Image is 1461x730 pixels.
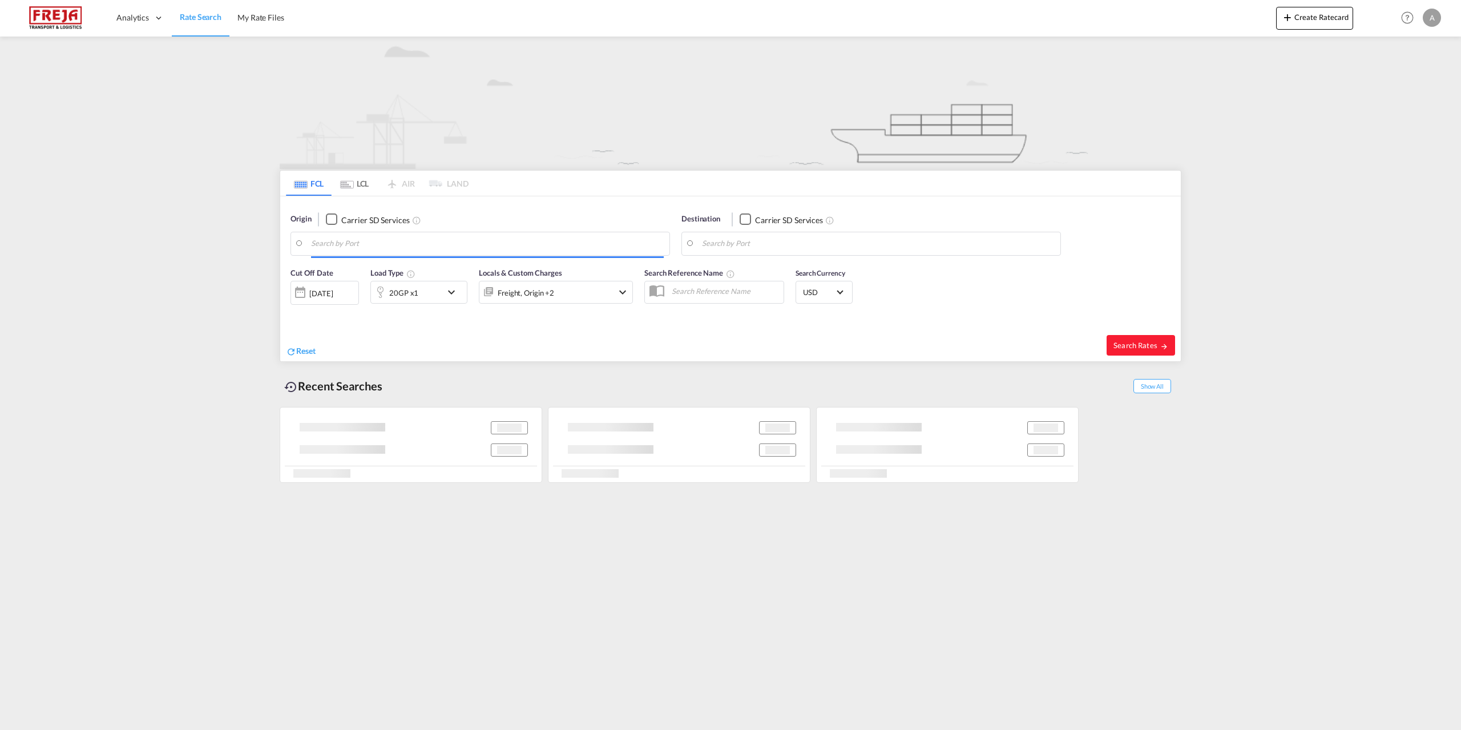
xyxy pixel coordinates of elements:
[309,288,333,298] div: [DATE]
[644,268,735,277] span: Search Reference Name
[479,280,633,303] div: Freight Origin Destination Dock Stuffingicon-chevron-down
[290,268,333,277] span: Cut Off Date
[1423,9,1441,27] div: A
[290,280,359,304] div: [DATE]
[666,283,784,300] input: Search Reference Name
[1281,10,1294,24] md-icon: icon-plus 400-fg
[280,373,387,399] div: Recent Searches
[1113,341,1168,350] span: Search Rates
[389,284,418,300] div: 20GP x1
[280,196,1181,361] div: Origin Checkbox No InkUnchecked: Search for CY (Container Yard) services for all selected carrier...
[326,213,409,225] md-checkbox: Checkbox No Ink
[311,235,664,252] input: Search by Port
[296,346,316,356] span: Reset
[116,12,149,23] span: Analytics
[237,13,284,22] span: My Rate Files
[445,285,464,299] md-icon: icon-chevron-down
[796,269,845,277] span: Search Currency
[498,284,554,300] div: Freight Origin Destination Dock Stuffing
[1276,7,1353,30] button: icon-plus 400-fgCreate Ratecard
[280,37,1181,169] img: new-FCL.png
[290,303,299,318] md-datepicker: Select
[740,213,823,225] md-checkbox: Checkbox No Ink
[702,235,1055,252] input: Search by Port
[1398,8,1417,27] span: Help
[180,12,221,22] span: Rate Search
[406,269,415,279] md-icon: Select multiple loads to view rates
[802,284,846,300] md-select: Select Currency: $ USDUnited States Dollar
[1107,335,1175,356] button: Search Ratesicon-arrow-right
[616,285,629,299] md-icon: icon-chevron-down
[370,281,467,304] div: 20GP x1icon-chevron-down
[284,380,298,394] md-icon: icon-backup-restore
[290,213,311,225] span: Origin
[286,345,316,358] div: icon-refreshReset
[726,269,735,279] md-icon: Your search will be saved by the below given name
[286,171,469,196] md-pagination-wrapper: Use the left and right arrow keys to navigate between tabs
[479,268,562,277] span: Locals & Custom Charges
[412,215,421,224] md-icon: Unchecked: Search for CY (Container Yard) services for all selected carriers.Checked : Search for...
[1160,342,1168,350] md-icon: icon-arrow-right
[286,171,332,196] md-tab-item: FCL
[803,287,835,297] span: USD
[681,213,720,225] span: Destination
[1398,8,1423,29] div: Help
[286,346,296,356] md-icon: icon-refresh
[755,214,823,225] div: Carrier SD Services
[341,214,409,225] div: Carrier SD Services
[332,171,377,196] md-tab-item: LCL
[17,5,94,31] img: 586607c025bf11f083711d99603023e7.png
[370,268,415,277] span: Load Type
[825,215,834,224] md-icon: Unchecked: Search for CY (Container Yard) services for all selected carriers.Checked : Search for...
[1133,379,1171,393] span: Show All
